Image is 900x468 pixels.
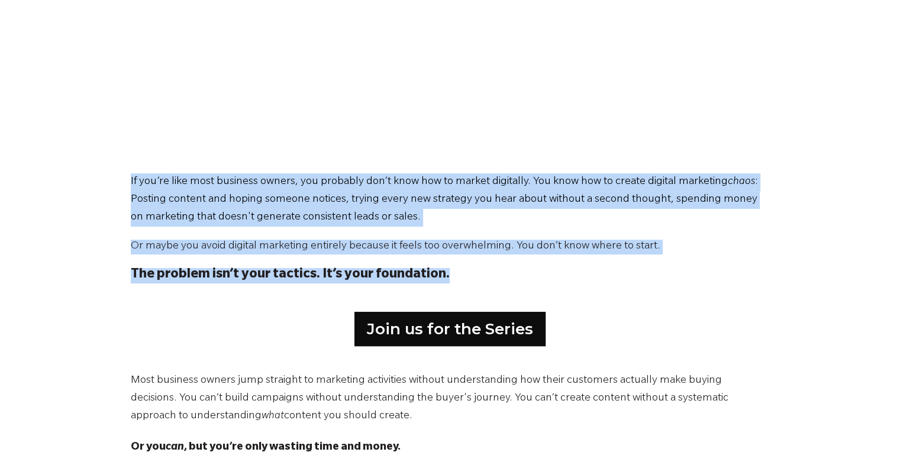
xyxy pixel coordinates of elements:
[354,312,546,346] a: Join us for the Series
[131,442,166,454] strong: Or you
[131,176,758,224] span: : Posting content and hoping someone notices, trying every new strategy you hear about without a ...
[728,176,755,188] span: chaos
[131,241,660,253] span: Or maybe you avoid digital marketing entirely because it feels too overwhelming. You don’t know w...
[841,411,900,468] iframe: Chat Widget
[262,411,284,422] em: what
[131,268,450,282] strong: The problem isn’t your tactics. It’s your foundation.
[131,372,770,425] p: Most business owners jump straight to marketing activities without understanding how their custom...
[166,442,184,454] em: can
[131,176,728,188] span: If you’re like most business owners, you probably don’t know how to market digitally. You know ho...
[184,442,401,454] strong: , but you’re only wasting time and money.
